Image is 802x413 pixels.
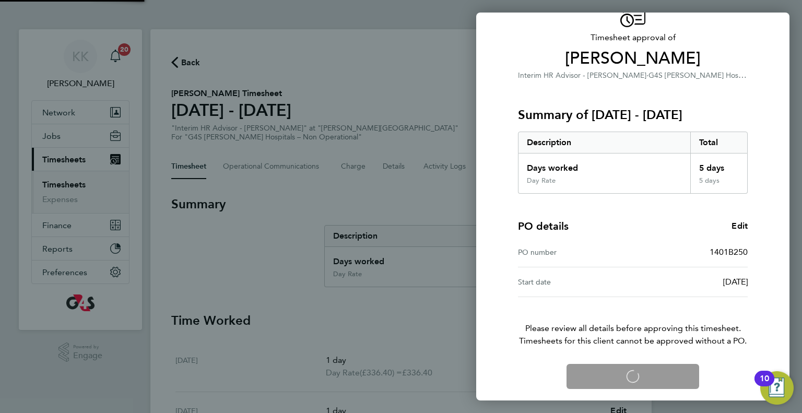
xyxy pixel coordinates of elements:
[518,246,633,258] div: PO number
[518,107,748,123] h3: Summary of [DATE] - [DATE]
[518,31,748,44] span: Timesheet approval of
[518,132,748,194] div: Summary of 22 - 28 Sep 2025
[505,335,760,347] span: Timesheets for this client cannot be approved without a PO.
[760,371,794,405] button: Open Resource Center, 10 new notifications
[518,154,690,176] div: Days worked
[760,379,769,392] div: 10
[732,221,748,231] span: Edit
[646,71,648,80] span: ·
[518,276,633,288] div: Start date
[690,154,748,176] div: 5 days
[690,176,748,193] div: 5 days
[690,132,748,153] div: Total
[518,48,748,69] span: [PERSON_NAME]
[518,219,569,233] h4: PO details
[633,276,748,288] div: [DATE]
[710,247,748,257] span: 1401B250
[518,71,646,80] span: Interim HR Advisor - [PERSON_NAME]
[527,176,556,185] div: Day Rate
[518,132,690,153] div: Description
[505,297,760,347] p: Please review all details before approving this timesheet.
[732,220,748,232] a: Edit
